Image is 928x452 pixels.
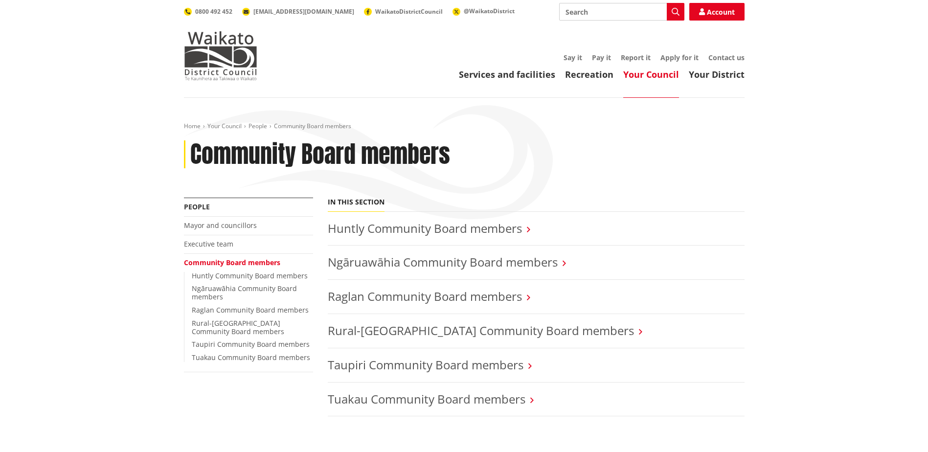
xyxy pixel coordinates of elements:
a: Account [689,3,745,21]
nav: breadcrumb [184,122,745,131]
span: WaikatoDistrictCouncil [375,7,443,16]
img: Waikato District Council - Te Kaunihera aa Takiwaa o Waikato [184,31,257,80]
h5: In this section [328,198,385,206]
h1: Community Board members [190,140,450,169]
a: Rural-[GEOGRAPHIC_DATA] Community Board members [192,318,284,336]
a: Recreation [565,68,613,80]
a: Apply for it [660,53,699,62]
a: Community Board members [184,258,280,267]
span: [EMAIL_ADDRESS][DOMAIN_NAME] [253,7,354,16]
a: Executive team [184,239,233,249]
a: Tuakau Community Board members [328,391,525,407]
a: People [184,202,210,211]
a: [EMAIL_ADDRESS][DOMAIN_NAME] [242,7,354,16]
span: 0800 492 452 [195,7,232,16]
a: WaikatoDistrictCouncil [364,7,443,16]
a: People [249,122,267,130]
a: Home [184,122,201,130]
a: Raglan Community Board members [328,288,522,304]
a: Tuakau Community Board members [192,353,310,362]
a: Your District [689,68,745,80]
a: @WaikatoDistrict [453,7,515,15]
span: Community Board members [274,122,351,130]
a: Taupiri Community Board members [192,339,310,349]
a: 0800 492 452 [184,7,232,16]
a: Huntly Community Board members [328,220,522,236]
a: Mayor and councillors [184,221,257,230]
a: Ngāruawāhia Community Board members [192,284,297,301]
a: Rural-[GEOGRAPHIC_DATA] Community Board members [328,322,634,339]
a: Ngāruawāhia Community Board members [328,254,558,270]
a: Your Council [623,68,679,80]
a: Taupiri Community Board members [328,357,523,373]
a: Services and facilities [459,68,555,80]
a: Pay it [592,53,611,62]
a: Say it [564,53,582,62]
input: Search input [559,3,684,21]
a: Your Council [207,122,242,130]
span: @WaikatoDistrict [464,7,515,15]
a: Report it [621,53,651,62]
a: Huntly Community Board members [192,271,308,280]
a: Contact us [708,53,745,62]
a: Raglan Community Board members [192,305,309,315]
